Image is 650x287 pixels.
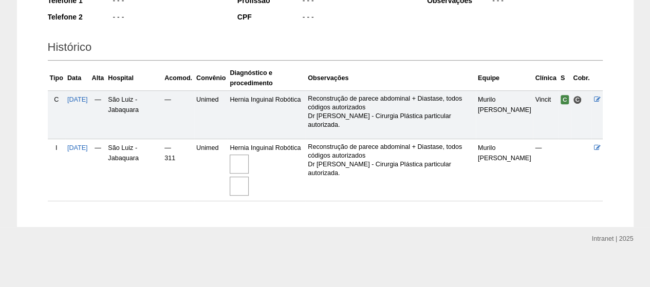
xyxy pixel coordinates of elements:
a: [DATE] [67,96,88,103]
th: Alta [90,66,106,91]
td: Unimed [194,139,228,201]
th: Equipe [476,66,533,91]
a: [DATE] [67,144,88,151]
div: [PERSON_NAME] [478,105,531,115]
div: [PERSON_NAME] [478,153,531,163]
div: - - - [112,12,224,25]
h2: Histórico [48,37,603,61]
td: Murilo [476,90,533,139]
div: Intranet | 2025 [592,234,634,244]
th: Diagnóstico e procedimento [228,66,306,91]
td: — [533,139,558,201]
td: São Luiz - Jabaquara [106,139,162,201]
div: - - - [302,12,413,25]
th: Tipo [48,66,65,91]
th: Convênio [194,66,228,91]
td: Vincit [533,90,558,139]
td: Unimed [194,90,228,139]
div: C [50,94,63,105]
th: Acomod. [162,66,194,91]
span: Consultório [573,95,582,104]
td: — [90,139,106,201]
div: CPF [237,12,302,22]
td: São Luiz - Jabaquara [106,90,162,139]
span: Confirmada [561,95,569,104]
th: Observações [306,66,476,91]
td: — [162,90,194,139]
th: Data [65,66,90,91]
td: — 311 [162,139,194,201]
p: Reconstrução de parece abdominal + Diastase, todos códigos autorizados Dr [PERSON_NAME] - Cirurgi... [308,94,474,129]
div: I [50,143,63,153]
div: Telefone 2 [48,12,112,22]
th: S [559,66,571,91]
td: Hernia Inguinal Robótica [228,139,306,201]
th: Clínica [533,66,558,91]
td: — [90,90,106,139]
p: Reconstrução de parece abdominal + Diastase, todos códigos autorizados Dr [PERSON_NAME] - Cirurgi... [308,143,474,178]
td: Hernia Inguinal Robótica [228,90,306,139]
td: Murilo [476,139,533,201]
th: Cobr. [571,66,591,91]
th: Hospital [106,66,162,91]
